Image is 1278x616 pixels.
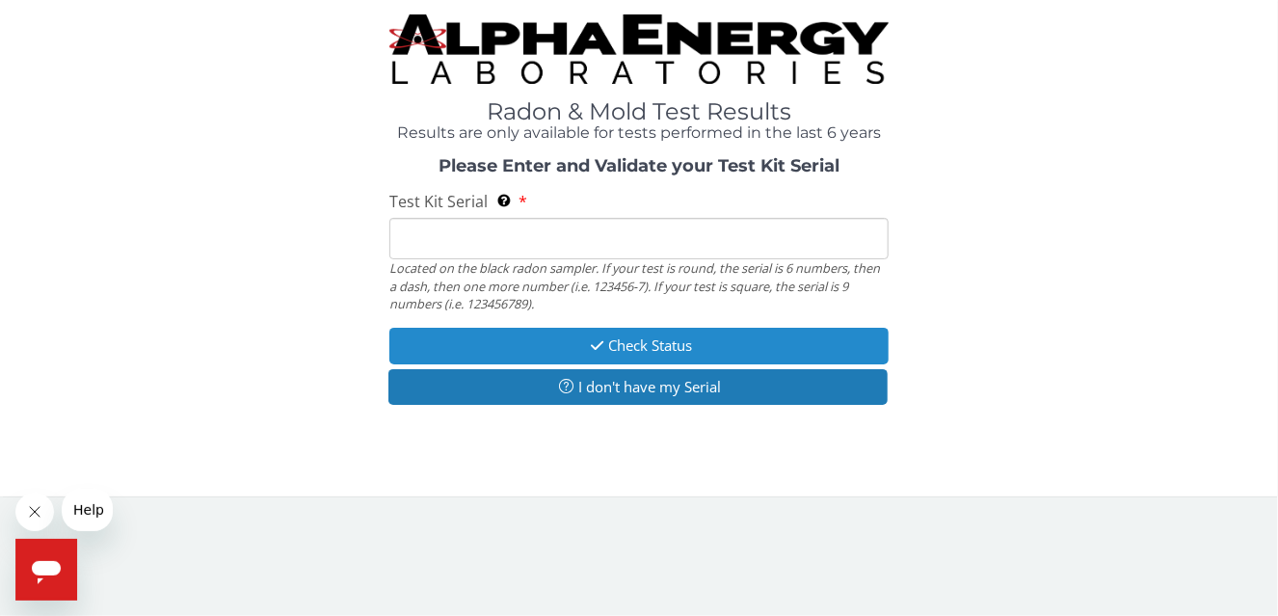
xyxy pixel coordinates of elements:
[389,191,488,212] span: Test Kit Serial
[15,493,54,531] iframe: Close message
[389,14,889,84] img: TightCrop.jpg
[389,99,889,124] h1: Radon & Mold Test Results
[62,489,113,531] iframe: Message from company
[439,155,839,176] strong: Please Enter and Validate your Test Kit Serial
[389,259,889,312] div: Located on the black radon sampler. If your test is round, the serial is 6 numbers, then a dash, ...
[389,124,889,142] h4: Results are only available for tests performed in the last 6 years
[15,539,77,601] iframe: Button to launch messaging window
[388,369,888,405] button: I don't have my Serial
[389,328,889,363] button: Check Status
